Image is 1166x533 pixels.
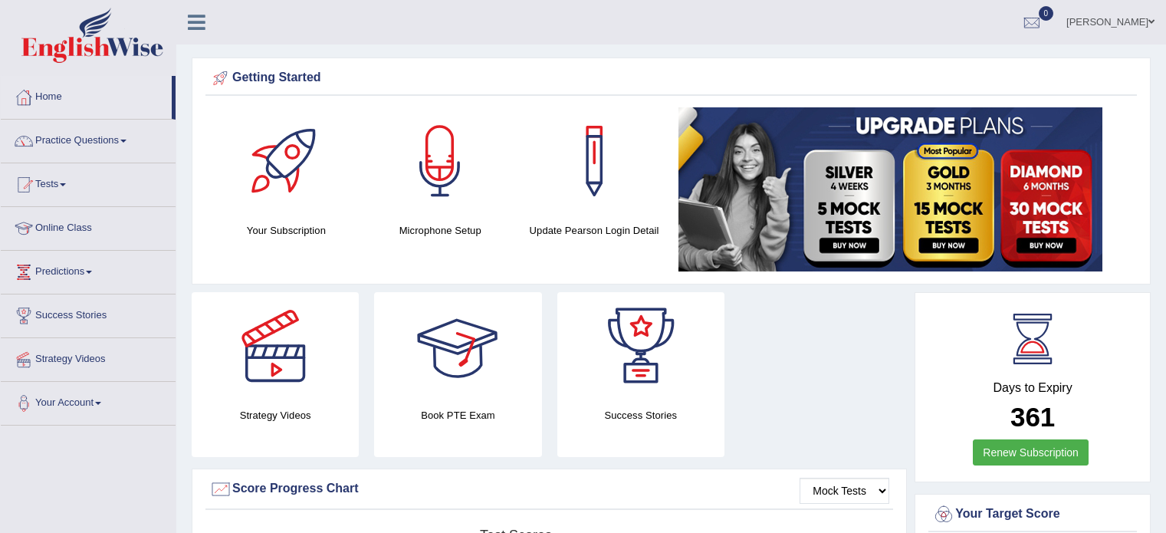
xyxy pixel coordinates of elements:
a: Practice Questions [1,120,176,158]
a: Success Stories [1,294,176,333]
a: Tests [1,163,176,202]
h4: Microphone Setup [371,222,510,239]
a: Home [1,76,172,114]
a: Online Class [1,207,176,245]
a: Predictions [1,251,176,289]
h4: Your Subscription [217,222,356,239]
h4: Success Stories [557,407,724,423]
a: Strategy Videos [1,338,176,377]
img: small5.jpg [678,107,1102,271]
div: Your Target Score [932,503,1133,526]
h4: Days to Expiry [932,381,1133,395]
h4: Book PTE Exam [374,407,541,423]
a: Your Account [1,382,176,420]
h4: Strategy Videos [192,407,359,423]
div: Score Progress Chart [209,478,889,501]
div: Getting Started [209,67,1133,90]
a: Renew Subscription [973,439,1089,466]
span: 0 [1039,6,1054,21]
b: 361 [1010,402,1055,432]
h4: Update Pearson Login Detail [525,222,664,239]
